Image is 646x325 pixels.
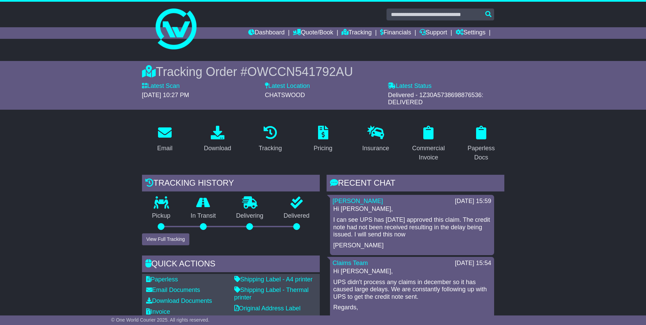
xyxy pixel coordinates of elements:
[247,65,353,79] span: OWCCN541792AU
[333,260,368,266] a: Claims Team
[142,212,181,220] p: Pickup
[111,317,209,323] span: © One World Courier 2025. All rights reserved.
[456,27,486,39] a: Settings
[388,92,483,106] span: Delivered - 1Z30A5738698876536: DELIVERED
[180,212,226,220] p: In Transit
[333,279,491,301] p: UPS didn't process any claims in december so it has caused large delays. We are constantly follow...
[265,92,305,98] span: CHATSWOOD
[226,212,274,220] p: Delivering
[200,123,236,155] a: Download
[333,216,491,238] p: I can see UPS has [DATE] approved this claim. The credit note had not been received resulting in ...
[234,305,301,312] a: Original Address Label
[157,144,172,153] div: Email
[342,27,372,39] a: Tracking
[458,123,504,165] a: Paperless Docs
[293,27,333,39] a: Quote/Book
[234,276,313,283] a: Shipping Label - A4 printer
[362,144,389,153] div: Insurance
[358,123,394,155] a: Insurance
[146,276,178,283] a: Paperless
[265,82,310,90] label: Latest Location
[455,198,491,205] div: [DATE] 15:59
[333,242,491,249] p: [PERSON_NAME]
[146,287,200,293] a: Email Documents
[142,82,180,90] label: Latest Scan
[333,268,491,275] p: Hi [PERSON_NAME],
[258,144,282,153] div: Tracking
[420,27,447,39] a: Support
[388,82,431,90] label: Latest Status
[142,175,320,193] div: Tracking history
[463,144,500,162] div: Paperless Docs
[153,123,177,155] a: Email
[314,144,332,153] div: Pricing
[333,198,383,204] a: [PERSON_NAME]
[309,123,337,155] a: Pricing
[248,27,285,39] a: Dashboard
[333,315,491,322] p: [PERSON_NAME]
[273,212,320,220] p: Delivered
[142,233,189,245] button: View Full Tracking
[406,123,452,165] a: Commercial Invoice
[146,297,212,304] a: Download Documents
[142,92,189,98] span: [DATE] 10:27 PM
[410,144,447,162] div: Commercial Invoice
[254,123,286,155] a: Tracking
[234,287,309,301] a: Shipping Label - Thermal printer
[142,64,504,79] div: Tracking Order #
[146,308,170,315] a: Invoice
[380,27,411,39] a: Financials
[333,304,491,311] p: Regards,
[142,256,320,274] div: Quick Actions
[455,260,491,267] div: [DATE] 15:54
[327,175,504,193] div: RECENT CHAT
[204,144,231,153] div: Download
[333,205,491,213] p: Hi [PERSON_NAME],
